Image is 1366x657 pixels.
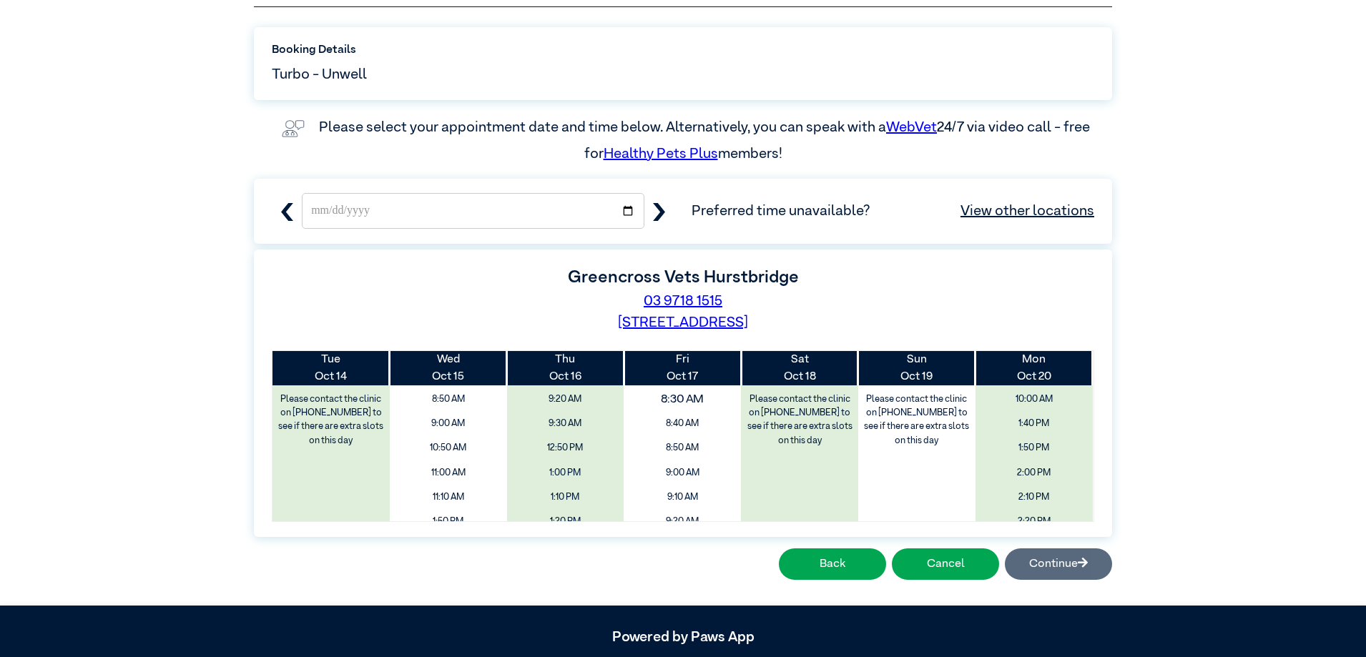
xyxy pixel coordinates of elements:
[512,511,619,532] span: 1:20 PM
[390,351,507,385] th: Oct 15
[779,548,886,580] button: Back
[254,628,1112,646] h5: Powered by Paws App
[741,351,858,385] th: Oct 18
[629,438,736,458] span: 8:50 AM
[981,487,1088,508] span: 2:10 PM
[981,389,1088,410] span: 10:00 AM
[276,114,310,143] img: vet
[274,389,388,451] label: Please contact the clinic on [PHONE_NUMBER] to see if there are extra slots on this day
[886,120,937,134] a: WebVet
[272,351,390,385] th: Oct 14
[618,315,748,330] a: [STREET_ADDRESS]
[742,389,857,451] label: Please contact the clinic on [PHONE_NUMBER] to see if there are extra slots on this day
[981,413,1088,434] span: 1:40 PM
[512,389,619,410] span: 9:20 AM
[624,351,741,385] th: Oct 17
[644,294,722,308] a: 03 9718 1515
[395,511,502,532] span: 1:50 PM
[860,389,974,451] label: Please contact the clinic on [PHONE_NUMBER] to see if there are extra slots on this day
[613,386,752,413] span: 8:30 AM
[568,269,799,286] label: Greencross Vets Hurstbridge
[981,438,1088,458] span: 1:50 PM
[319,120,1093,160] label: Please select your appointment date and time below. Alternatively, you can speak with a 24/7 via ...
[692,200,1094,222] span: Preferred time unavailable?
[981,511,1088,532] span: 2:20 PM
[395,413,502,434] span: 9:00 AM
[512,438,619,458] span: 12:50 PM
[858,351,976,385] th: Oct 19
[960,200,1094,222] a: View other locations
[395,389,502,410] span: 8:50 AM
[507,351,624,385] th: Oct 16
[981,463,1088,483] span: 2:00 PM
[629,413,736,434] span: 8:40 AM
[272,64,367,85] span: Turbo - Unwell
[272,41,1094,59] label: Booking Details
[629,487,736,508] span: 9:10 AM
[395,487,502,508] span: 11:10 AM
[395,438,502,458] span: 10:50 AM
[395,463,502,483] span: 11:00 AM
[604,147,718,161] a: Healthy Pets Plus
[512,487,619,508] span: 1:10 PM
[976,351,1093,385] th: Oct 20
[892,548,999,580] button: Cancel
[512,413,619,434] span: 9:30 AM
[629,511,736,532] span: 9:20 AM
[629,463,736,483] span: 9:00 AM
[512,463,619,483] span: 1:00 PM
